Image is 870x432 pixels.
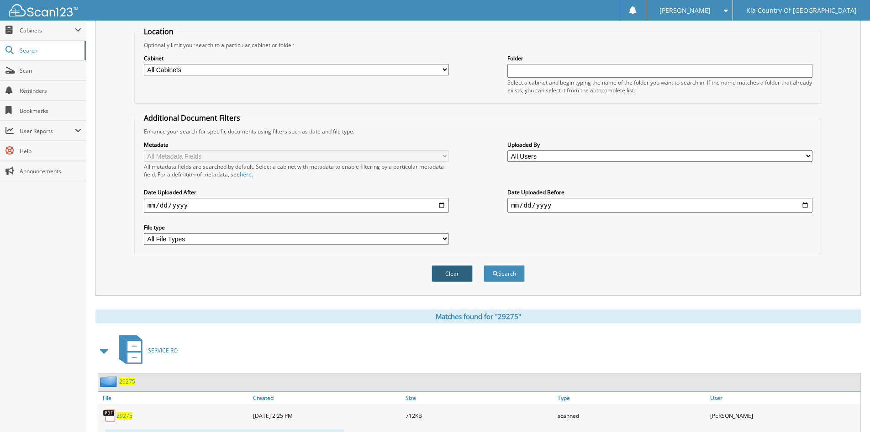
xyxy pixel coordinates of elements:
label: Metadata [144,141,449,149]
div: [DATE] 2:25 PM [251,406,403,425]
iframe: Chat Widget [824,388,870,432]
a: Created [251,392,403,404]
span: Bookmarks [20,107,81,115]
span: Announcements [20,167,81,175]
span: Search [20,47,80,54]
span: SERVICE RO [148,347,178,354]
div: Enhance your search for specific documents using filters such as date and file type. [139,128,817,135]
a: here [240,171,252,178]
div: [PERSON_NAME] [708,406,860,425]
a: User [708,392,860,404]
span: User Reports [20,127,75,135]
label: Uploaded By [507,141,812,149]
div: Optionally limit your search to a particular cabinet or folder [139,41,817,49]
a: Type [555,392,708,404]
a: 29275 [116,412,132,420]
span: Reminders [20,87,81,95]
a: SERVICE RO [114,332,178,368]
button: Clear [432,265,473,282]
span: [PERSON_NAME] [659,8,711,13]
label: Date Uploaded Before [507,188,812,196]
img: folder2.png [100,376,119,387]
input: start [144,198,449,213]
span: Kia Country Of [GEOGRAPHIC_DATA] [746,8,857,13]
div: scanned [555,406,708,425]
span: Help [20,147,81,155]
a: Size [403,392,556,404]
legend: Additional Document Filters [139,113,245,123]
label: Folder [507,54,812,62]
div: Matches found for "29275" [95,309,861,323]
label: Cabinet [144,54,449,62]
legend: Location [139,27,178,37]
div: Select a cabinet and begin typing the name of the folder you want to search in. If the name match... [507,79,812,94]
div: All metadata fields are searched by default. Select a cabinet with metadata to enable filtering b... [144,163,449,178]
label: Date Uploaded After [144,188,449,196]
button: Search [484,265,525,282]
div: 712KB [403,406,556,425]
img: PDF.png [103,409,116,422]
span: Scan [20,67,81,75]
span: Cabinets [20,27,75,34]
a: File [98,392,251,404]
input: end [507,198,812,213]
img: scan123-logo-white.svg [9,4,78,16]
a: 29275 [119,378,135,385]
label: File type [144,224,449,231]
